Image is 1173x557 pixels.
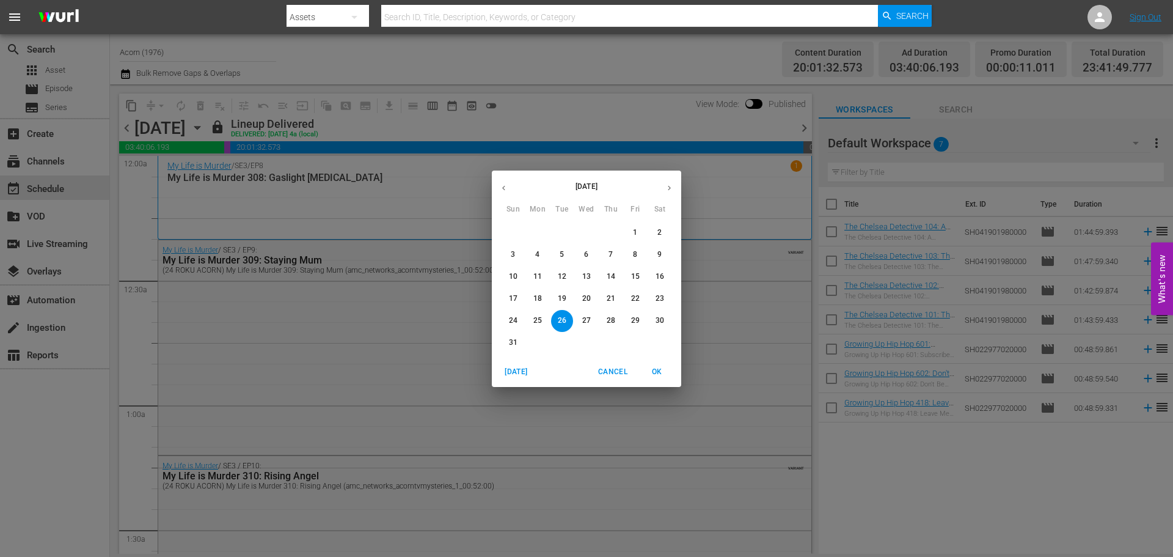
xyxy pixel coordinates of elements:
button: 29 [624,310,646,332]
span: Sun [502,204,524,216]
p: 20 [582,293,591,304]
button: 1 [624,222,646,244]
button: [DATE] [497,362,536,382]
span: Cancel [598,366,627,378]
a: Sign Out [1130,12,1161,22]
button: OK [637,362,676,382]
p: 10 [509,271,517,282]
button: 31 [502,332,524,354]
button: 18 [527,288,549,310]
p: 22 [631,293,640,304]
p: 14 [607,271,615,282]
button: 27 [576,310,597,332]
p: 12 [558,271,566,282]
button: 7 [600,244,622,266]
button: 20 [576,288,597,310]
span: Thu [600,204,622,216]
p: 16 [656,271,664,282]
button: 5 [551,244,573,266]
span: Mon [527,204,549,216]
p: 8 [633,249,637,260]
img: ans4CAIJ8jUAAAAAAAAAAAAAAAAAAAAAAAAgQb4GAAAAAAAAAAAAAAAAAAAAAAAAJMjXAAAAAAAAAAAAAAAAAAAAAAAAgAT5G... [29,3,88,32]
p: 15 [631,271,640,282]
p: 7 [608,249,613,260]
button: 9 [649,244,671,266]
button: 16 [649,266,671,288]
p: 28 [607,315,615,326]
button: 12 [551,266,573,288]
p: 27 [582,315,591,326]
p: 1 [633,227,637,238]
span: Sat [649,204,671,216]
button: 4 [527,244,549,266]
p: 2 [657,227,662,238]
span: menu [7,10,22,24]
button: 24 [502,310,524,332]
button: 10 [502,266,524,288]
button: 21 [600,288,622,310]
p: 24 [509,315,517,326]
p: 9 [657,249,662,260]
p: 3 [511,249,515,260]
p: 30 [656,315,664,326]
p: 31 [509,338,517,348]
button: 15 [624,266,646,288]
span: [DATE] [502,366,531,378]
button: 30 [649,310,671,332]
button: 2 [649,222,671,244]
p: 17 [509,293,517,304]
span: Search [896,5,929,27]
p: 25 [533,315,542,326]
p: 19 [558,293,566,304]
p: 21 [607,293,615,304]
button: 11 [527,266,549,288]
p: 23 [656,293,664,304]
button: 23 [649,288,671,310]
span: Fri [624,204,646,216]
button: 8 [624,244,646,266]
span: Tue [551,204,573,216]
button: 28 [600,310,622,332]
button: 25 [527,310,549,332]
p: [DATE] [516,181,657,192]
p: 11 [533,271,542,282]
p: 18 [533,293,542,304]
p: 29 [631,315,640,326]
button: Open Feedback Widget [1151,242,1173,315]
button: 14 [600,266,622,288]
p: 5 [560,249,564,260]
button: 22 [624,288,646,310]
span: Wed [576,204,597,216]
p: 26 [558,315,566,326]
button: 26 [551,310,573,332]
button: 19 [551,288,573,310]
span: OK [642,366,671,378]
p: 6 [584,249,588,260]
p: 13 [582,271,591,282]
button: 6 [576,244,597,266]
button: 13 [576,266,597,288]
button: Cancel [593,362,632,382]
button: 17 [502,288,524,310]
p: 4 [535,249,539,260]
button: 3 [502,244,524,266]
